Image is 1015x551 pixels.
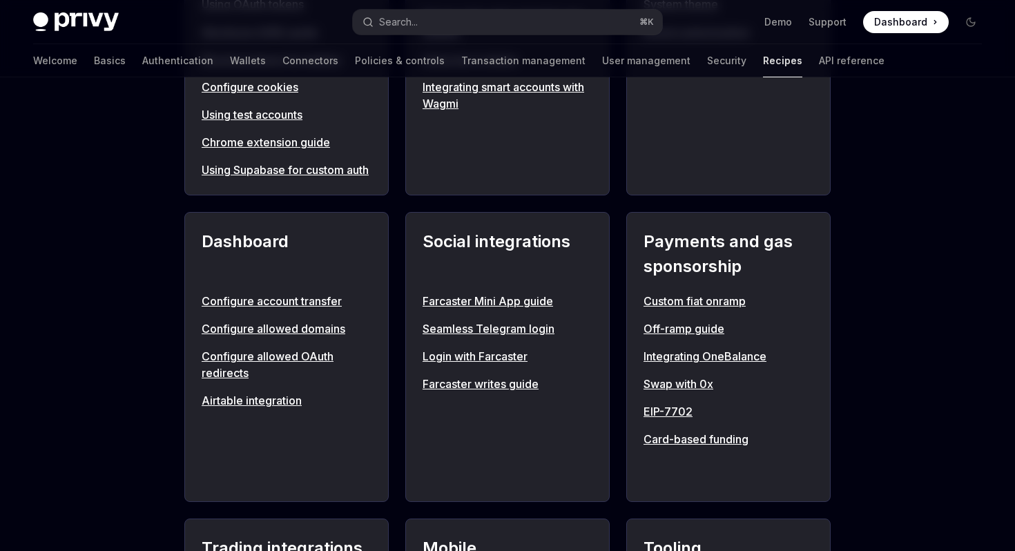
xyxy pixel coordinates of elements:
[461,44,586,77] a: Transaction management
[379,14,418,30] div: Search...
[819,44,884,77] a: API reference
[202,348,371,381] a: Configure allowed OAuth redirects
[423,293,592,309] a: Farcaster Mini App guide
[809,15,847,29] a: Support
[644,229,813,279] h2: Payments and gas sponsorship
[202,293,371,309] a: Configure account transfer
[639,17,654,28] span: ⌘ K
[282,44,338,77] a: Connectors
[863,11,949,33] a: Dashboard
[202,134,371,151] a: Chrome extension guide
[202,229,371,279] h2: Dashboard
[423,320,592,337] a: Seamless Telegram login
[644,320,813,337] a: Off-ramp guide
[202,162,371,178] a: Using Supabase for custom auth
[202,320,371,337] a: Configure allowed domains
[644,348,813,365] a: Integrating OneBalance
[763,44,802,77] a: Recipes
[230,44,266,77] a: Wallets
[764,15,792,29] a: Demo
[644,293,813,309] a: Custom fiat onramp
[355,44,445,77] a: Policies & controls
[707,44,746,77] a: Security
[602,44,690,77] a: User management
[33,44,77,77] a: Welcome
[94,44,126,77] a: Basics
[644,376,813,392] a: Swap with 0x
[423,348,592,365] a: Login with Farcaster
[202,79,371,95] a: Configure cookies
[202,106,371,123] a: Using test accounts
[423,229,592,279] h2: Social integrations
[874,15,927,29] span: Dashboard
[960,11,982,33] button: Toggle dark mode
[353,10,661,35] button: Search...⌘K
[202,392,371,409] a: Airtable integration
[644,431,813,447] a: Card-based funding
[33,12,119,32] img: dark logo
[142,44,213,77] a: Authentication
[423,376,592,392] a: Farcaster writes guide
[423,79,592,112] a: Integrating smart accounts with Wagmi
[644,403,813,420] a: EIP-7702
